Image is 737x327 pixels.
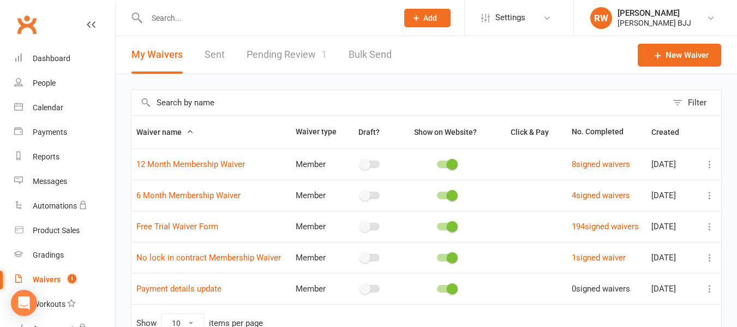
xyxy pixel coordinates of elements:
span: Waiver name [136,128,194,136]
a: 12 Month Membership Waiver [136,159,245,169]
a: Calendar [14,96,115,120]
th: No. Completed [567,116,646,148]
div: Payments [33,128,67,136]
td: Member [291,273,343,304]
div: Dashboard [33,54,70,63]
div: Automations [33,201,77,210]
a: Pending Review1 [247,36,327,74]
a: New Waiver [638,44,721,67]
span: Settings [495,5,525,30]
div: Reports [33,152,59,161]
td: [DATE] [646,148,698,180]
a: Bulk Send [349,36,392,74]
a: Workouts [14,292,115,317]
button: Draft? [349,126,392,139]
button: Click & Pay [501,126,561,139]
a: Gradings [14,243,115,267]
a: Automations [14,194,115,218]
span: Show on Website? [414,128,477,136]
a: Free Trial Waiver Form [136,222,218,231]
td: [DATE] [646,273,698,304]
a: Payment details update [136,284,221,294]
a: 1signed waiver [572,253,626,263]
a: People [14,71,115,96]
span: Add [423,14,437,22]
td: Member [291,242,343,273]
span: Draft? [358,128,380,136]
div: RW [590,7,612,29]
a: Reports [14,145,115,169]
a: 194signed waivers [572,222,639,231]
div: People [33,79,56,87]
td: Member [291,148,343,180]
div: [PERSON_NAME] [618,8,691,18]
td: [DATE] [646,242,698,273]
a: Waivers 1 [14,267,115,292]
button: Filter [667,90,721,115]
a: Clubworx [13,11,40,38]
span: Click & Pay [511,128,549,136]
div: Filter [688,96,706,109]
div: Calendar [33,103,63,112]
td: Member [291,180,343,211]
input: Search... [143,10,390,26]
a: Product Sales [14,218,115,243]
a: 6 Month Membership Waiver [136,191,241,200]
td: Member [291,211,343,242]
span: 1 [68,274,76,283]
a: 8signed waivers [572,159,630,169]
th: Waiver type [291,116,343,148]
button: Show on Website? [404,126,489,139]
div: Open Intercom Messenger [11,290,37,316]
input: Search by name [131,90,667,115]
a: Messages [14,169,115,194]
div: Messages [33,177,67,186]
span: 0 signed waivers [572,284,630,294]
button: Waiver name [136,126,194,139]
a: 4signed waivers [572,191,630,200]
a: Payments [14,120,115,145]
a: Sent [205,36,225,74]
span: 1 [321,49,327,60]
div: Product Sales [33,226,80,235]
button: My Waivers [131,36,183,74]
a: Dashboard [14,46,115,71]
span: Created [651,128,691,136]
div: [PERSON_NAME] BJJ [618,18,691,28]
button: Add [404,9,451,27]
div: Waivers [33,275,61,284]
div: Gradings [33,251,64,259]
td: [DATE] [646,211,698,242]
td: [DATE] [646,180,698,211]
a: No lock in contract Membership Waiver [136,253,281,263]
div: Workouts [33,300,65,308]
button: Created [651,126,691,139]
